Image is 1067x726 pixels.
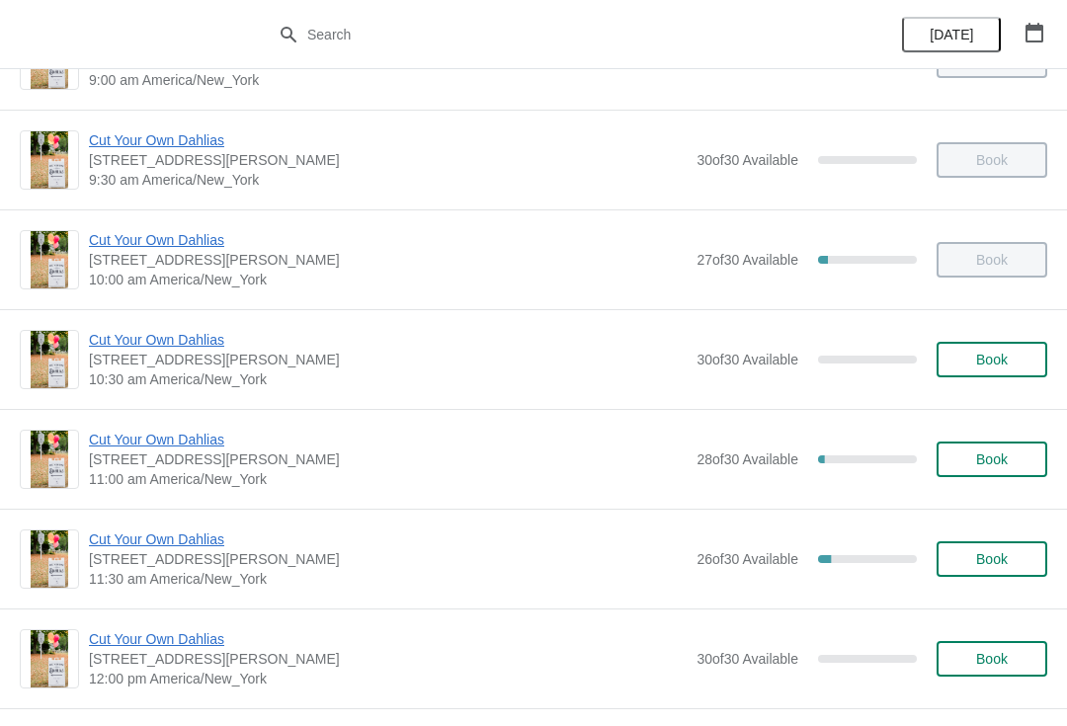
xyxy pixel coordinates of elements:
span: [STREET_ADDRESS][PERSON_NAME] [89,449,687,469]
span: 11:00 am America/New_York [89,469,687,489]
img: Cut Your Own Dahlias | 4 Jacobs Lane, Norwell, MA, USA | 12:00 pm America/New_York [31,630,69,687]
span: Book [976,451,1008,467]
span: 12:00 pm America/New_York [89,669,687,688]
span: 10:30 am America/New_York [89,369,687,389]
span: Cut Your Own Dahlias [89,629,687,649]
span: [DATE] [930,27,973,42]
img: Cut Your Own Dahlias | 4 Jacobs Lane, Norwell, MA, USA | 11:30 am America/New_York [31,530,69,588]
button: Book [937,541,1047,577]
span: 10:00 am America/New_York [89,270,687,289]
span: [STREET_ADDRESS][PERSON_NAME] [89,549,687,569]
span: 30 of 30 Available [697,152,798,168]
span: 28 of 30 Available [697,451,798,467]
img: Cut Your Own Dahlias | 4 Jacobs Lane, Norwell, MA, USA | 11:00 am America/New_York [31,431,69,488]
span: Book [976,551,1008,567]
span: 11:30 am America/New_York [89,569,687,589]
button: Book [937,641,1047,677]
span: Cut Your Own Dahlias [89,130,687,150]
button: Book [937,442,1047,477]
span: 9:00 am America/New_York [89,70,687,90]
span: Cut Your Own Dahlias [89,529,687,549]
span: 27 of 30 Available [697,252,798,268]
span: 26 of 30 Available [697,551,798,567]
img: Cut Your Own Dahlias | 4 Jacobs Lane, Norwell, MA, USA | 9:30 am America/New_York [31,131,69,189]
span: [STREET_ADDRESS][PERSON_NAME] [89,250,687,270]
button: [DATE] [902,17,1001,52]
span: Book [976,352,1008,367]
span: Cut Your Own Dahlias [89,330,687,350]
span: Book [976,651,1008,667]
span: [STREET_ADDRESS][PERSON_NAME] [89,649,687,669]
button: Book [937,342,1047,377]
img: Cut Your Own Dahlias | 4 Jacobs Lane, Norwell, MA, USA | 10:00 am America/New_York [31,231,69,288]
span: 9:30 am America/New_York [89,170,687,190]
img: Cut Your Own Dahlias | 4 Jacobs Lane, Norwell, MA, USA | 10:30 am America/New_York [31,331,69,388]
span: [STREET_ADDRESS][PERSON_NAME] [89,150,687,170]
span: 30 of 30 Available [697,651,798,667]
input: Search [306,17,800,52]
span: 30 of 30 Available [697,352,798,367]
span: Cut Your Own Dahlias [89,230,687,250]
span: Cut Your Own Dahlias [89,430,687,449]
span: [STREET_ADDRESS][PERSON_NAME] [89,350,687,369]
